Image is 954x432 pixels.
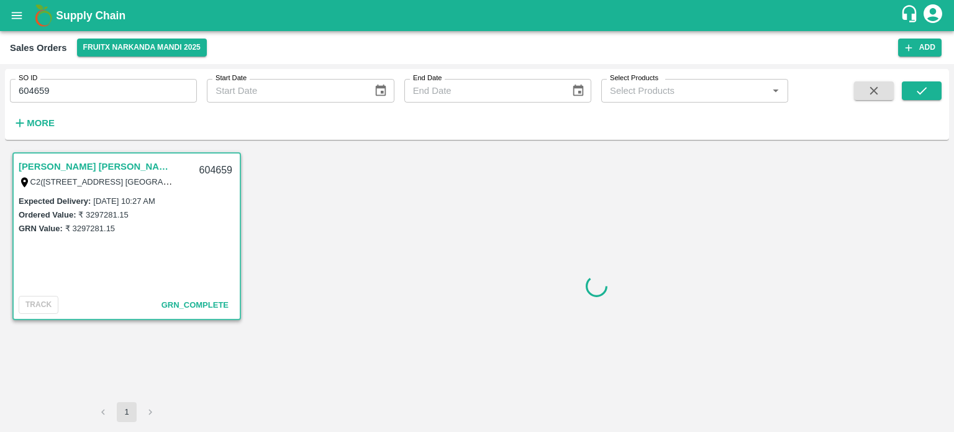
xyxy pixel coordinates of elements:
span: GRN_Complete [161,300,229,310]
button: Open [768,83,784,99]
label: [DATE] 10:27 AM [93,196,155,206]
strong: More [27,118,55,128]
label: ₹ 3297281.15 [78,210,128,219]
img: logo [31,3,56,28]
label: GRN Value: [19,224,63,233]
input: End Date [404,79,561,103]
input: Start Date [207,79,364,103]
button: Add [898,39,942,57]
a: Supply Chain [56,7,900,24]
label: Expected Delivery : [19,196,91,206]
button: More [10,113,58,134]
button: Select DC [77,39,207,57]
label: End Date [413,73,442,83]
button: open drawer [2,1,31,30]
button: Choose date [369,79,393,103]
div: Sales Orders [10,40,67,56]
a: [PERSON_NAME] [PERSON_NAME]([GEOGRAPHIC_DATA]) [19,159,174,175]
div: account of current user [922,2,944,29]
input: Enter SO ID [10,79,197,103]
nav: pagination navigation [91,402,162,422]
label: Select Products [610,73,658,83]
label: Start Date [216,73,247,83]
label: Ordered Value: [19,210,76,219]
label: C2([STREET_ADDRESS] [GEOGRAPHIC_DATA], [GEOGRAPHIC_DATA], [GEOGRAPHIC_DATA], [GEOGRAPHIC_DATA], [... [30,177,564,186]
label: SO ID [19,73,37,83]
input: Select Products [605,83,764,99]
button: Choose date [566,79,590,103]
button: page 1 [117,402,137,422]
div: 604659 [192,156,240,185]
b: Supply Chain [56,9,125,22]
div: customer-support [900,4,922,27]
label: ₹ 3297281.15 [65,224,115,233]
